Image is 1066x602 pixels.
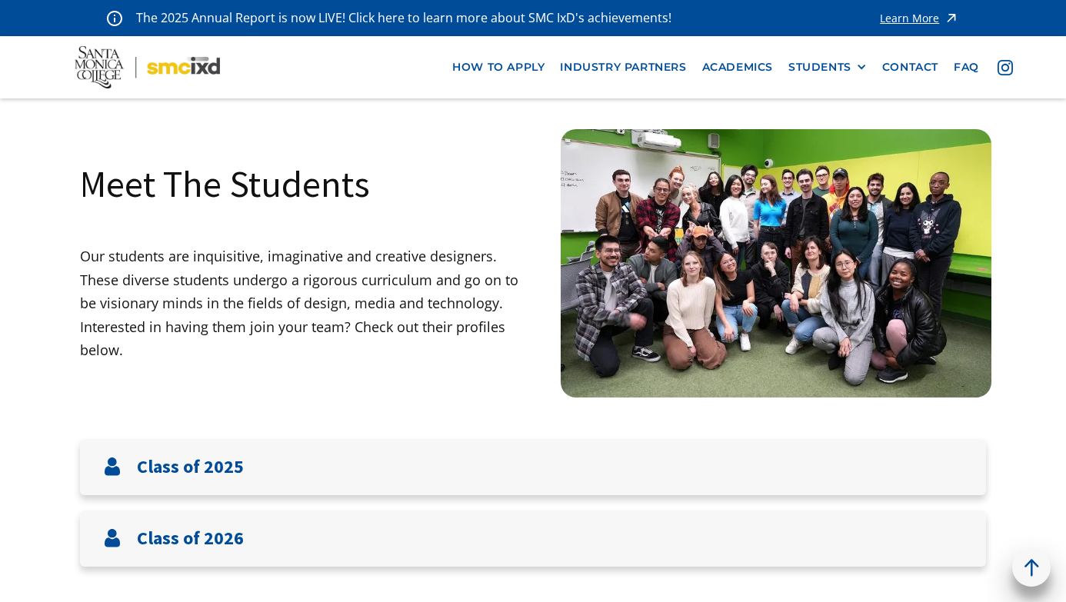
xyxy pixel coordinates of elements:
[946,53,987,81] a: faq
[80,160,370,208] h1: Meet The Students
[880,13,939,24] div: Learn More
[998,60,1013,75] img: icon - instagram
[107,10,122,26] img: icon - information - alert
[136,8,673,28] p: The 2025 Annual Report is now LIVE! Click here to learn more about SMC IxD's achievements!
[788,61,851,74] div: STUDENTS
[874,53,946,81] a: contact
[788,61,867,74] div: STUDENTS
[75,46,220,88] img: Santa Monica College - SMC IxD logo
[103,457,122,476] img: User icon
[1012,548,1051,587] a: back to top
[80,244,533,362] p: Our students are inquisitive, imaginative and creative designers. These diverse students undergo ...
[445,53,552,81] a: how to apply
[137,527,244,550] h3: Class of 2026
[561,129,991,397] img: Santa Monica College IxD Students engaging with industry
[944,8,959,28] img: icon - arrow - alert
[137,456,244,478] h3: Class of 2025
[552,53,694,81] a: industry partners
[695,53,781,81] a: Academics
[103,529,122,547] img: User icon
[880,8,959,28] a: Learn More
